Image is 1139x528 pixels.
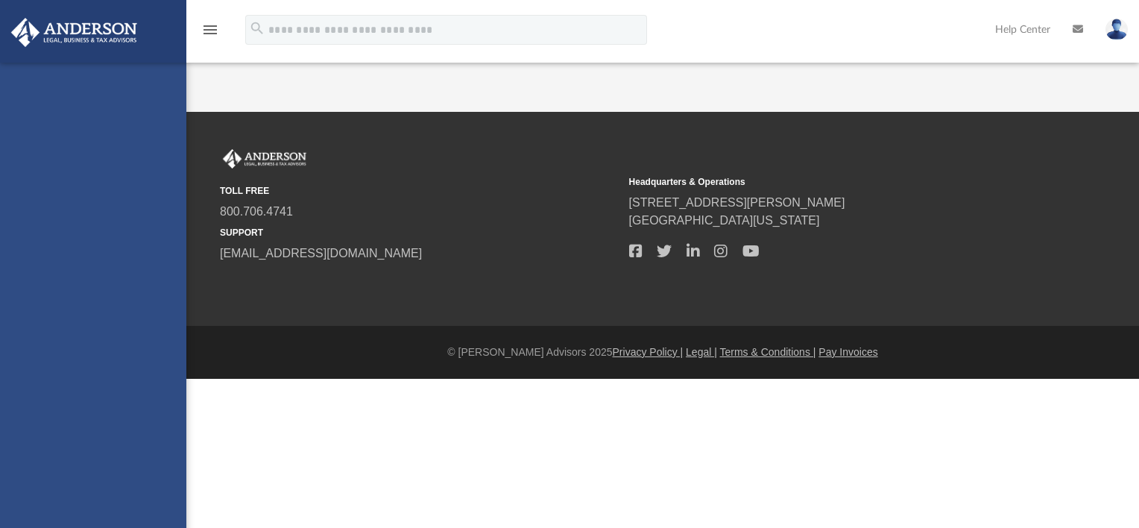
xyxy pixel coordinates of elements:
small: TOLL FREE [220,184,619,198]
a: [STREET_ADDRESS][PERSON_NAME] [629,196,845,209]
img: Anderson Advisors Platinum Portal [7,18,142,47]
i: menu [201,21,219,39]
small: SUPPORT [220,226,619,239]
a: Pay Invoices [818,346,877,358]
a: 800.706.4741 [220,205,293,218]
a: Legal | [686,346,717,358]
a: [EMAIL_ADDRESS][DOMAIN_NAME] [220,247,422,260]
small: Headquarters & Operations [629,175,1028,189]
img: Anderson Advisors Platinum Portal [220,149,309,169]
div: © [PERSON_NAME] Advisors 2025 [186,345,1139,360]
i: search [249,20,265,37]
a: Privacy Policy | [613,346,684,358]
img: User Pic [1105,19,1128,40]
a: [GEOGRAPHIC_DATA][US_STATE] [629,214,820,227]
a: menu [201,28,219,39]
a: Terms & Conditions | [720,346,816,358]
